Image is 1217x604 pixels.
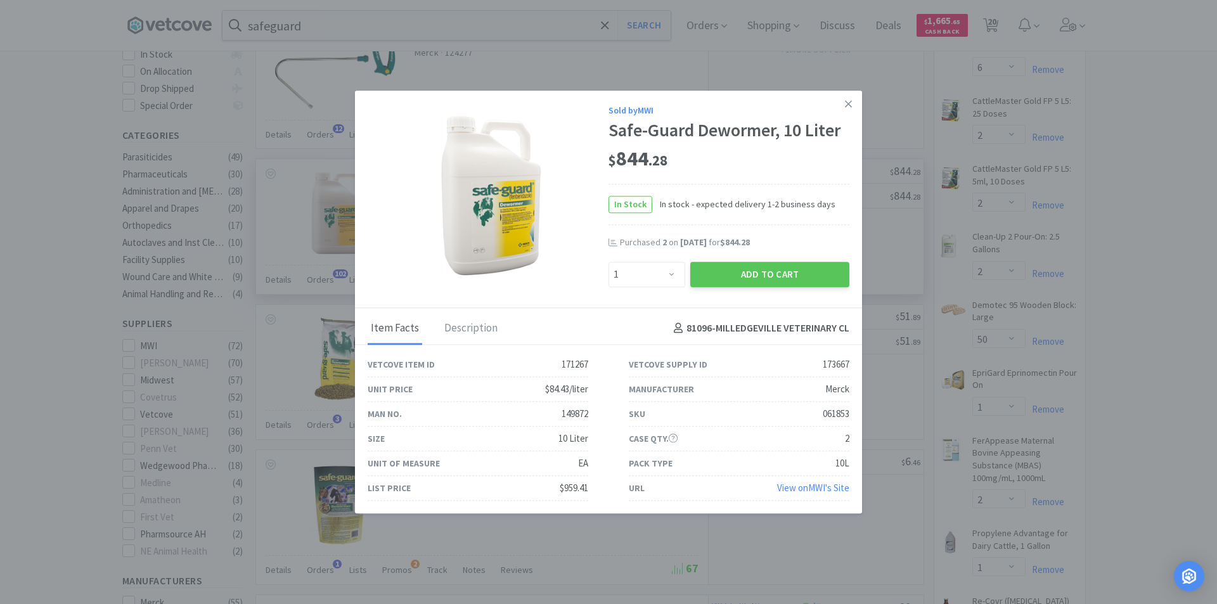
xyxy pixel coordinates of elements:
div: EA [578,456,588,471]
div: 171267 [562,357,588,372]
span: [DATE] [680,236,707,248]
div: Case Qty. [629,432,678,446]
div: Merck [825,382,849,397]
span: 844 [608,146,667,172]
span: . 28 [648,152,667,170]
div: Sold by MWI [608,103,849,117]
div: Vetcove Supply ID [629,357,707,371]
div: 10 Liter [558,431,588,446]
div: Unit Price [368,382,413,396]
div: URL [629,481,645,495]
h4: 81096 - MILLEDGEVILLE VETERINARY CL [669,321,849,337]
div: 173667 [823,357,849,372]
span: 2 [662,236,667,248]
button: Add to Cart [690,262,849,287]
div: Purchased on for [620,236,849,249]
div: Vetcove Item ID [368,357,435,371]
div: Pack Type [629,456,673,470]
div: 10L [835,456,849,471]
div: $959.41 [560,480,588,496]
div: Open Intercom Messenger [1174,561,1204,591]
div: Manufacturer [629,382,694,396]
span: In stock - expected delivery 1-2 business days [652,198,835,212]
span: In Stock [609,196,652,212]
div: Man No. [368,407,402,421]
div: SKU [629,407,645,421]
img: 3b27786433ec460088eb9e1e7d110274_173667.png [406,113,570,278]
span: $844.28 [720,236,750,248]
div: 149872 [562,406,588,421]
span: $ [608,152,616,170]
div: Item Facts [368,313,422,345]
div: $84.43/liter [545,382,588,397]
div: Unit of Measure [368,456,440,470]
a: View onMWI's Site [777,482,849,494]
div: 061853 [823,406,849,421]
div: List Price [368,481,411,495]
div: Safe-Guard Dewormer, 10 Liter [608,120,849,141]
div: Size [368,432,385,446]
div: Description [441,313,501,345]
div: 2 [845,431,849,446]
